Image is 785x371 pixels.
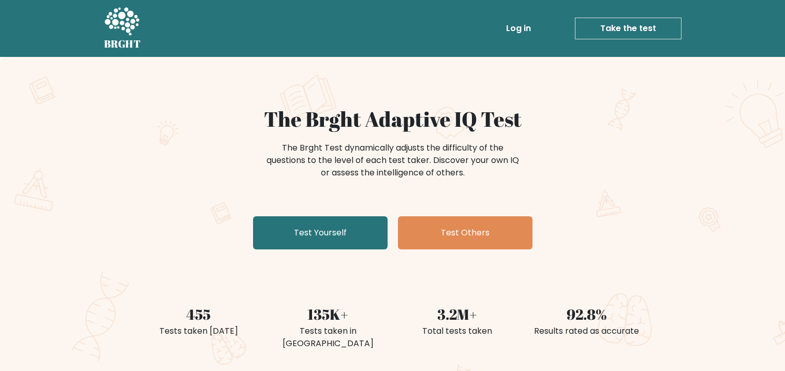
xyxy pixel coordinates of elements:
div: Tests taken [DATE] [140,325,257,337]
h1: The Brght Adaptive IQ Test [140,107,645,131]
a: Test Yourself [253,216,388,249]
a: Test Others [398,216,532,249]
div: 455 [140,303,257,325]
div: 92.8% [528,303,645,325]
a: BRGHT [104,4,141,53]
div: Tests taken in [GEOGRAPHIC_DATA] [270,325,387,350]
div: Total tests taken [399,325,516,337]
a: Take the test [575,18,682,39]
h5: BRGHT [104,38,141,50]
div: The Brght Test dynamically adjusts the difficulty of the questions to the level of each test take... [263,142,522,179]
div: Results rated as accurate [528,325,645,337]
a: Log in [502,18,535,39]
div: 3.2M+ [399,303,516,325]
div: 135K+ [270,303,387,325]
